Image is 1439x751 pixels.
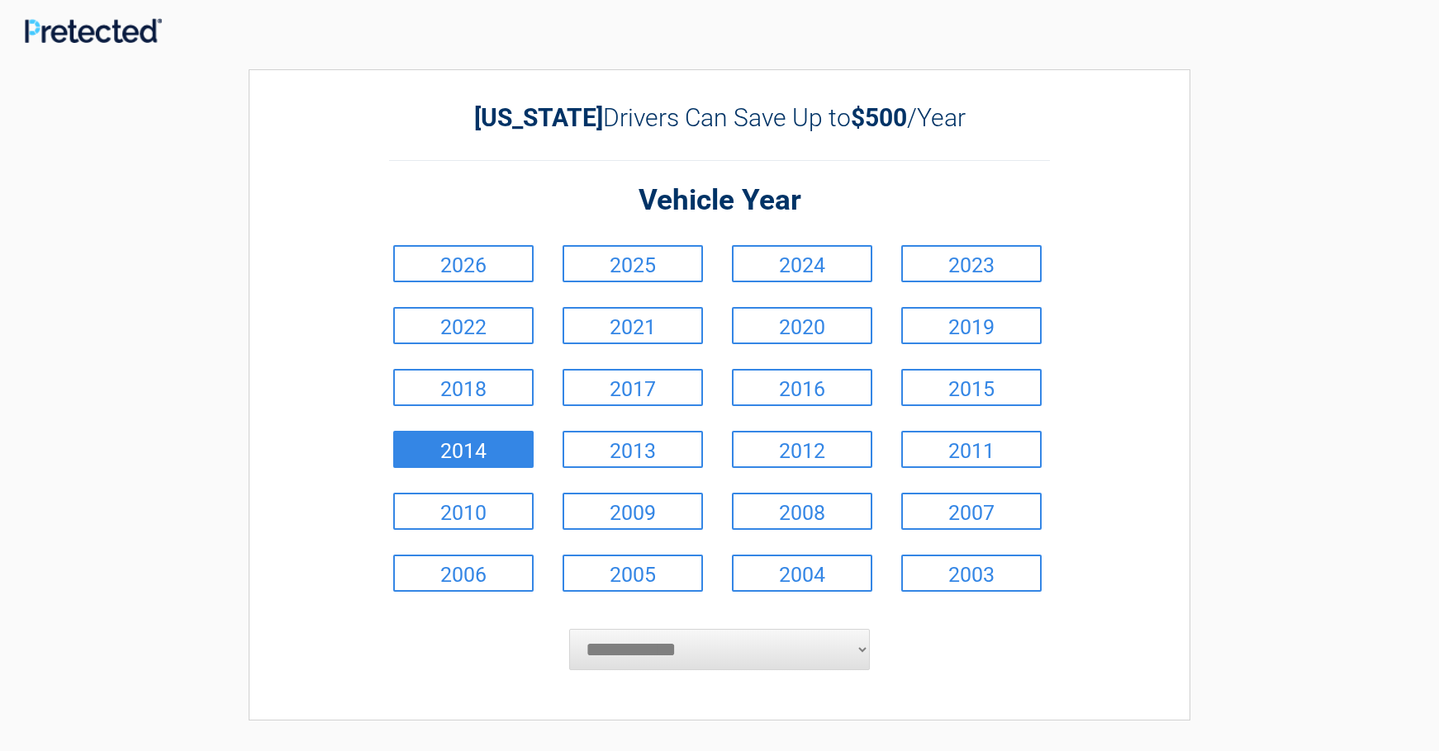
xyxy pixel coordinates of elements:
[901,431,1042,468] a: 2011
[563,431,703,468] a: 2013
[393,369,534,406] a: 2018
[563,493,703,530] a: 2009
[851,103,907,132] b: $500
[563,369,703,406] a: 2017
[25,18,162,43] img: Main Logo
[901,369,1042,406] a: 2015
[901,245,1042,282] a: 2023
[732,307,872,344] a: 2020
[393,307,534,344] a: 2022
[563,555,703,592] a: 2005
[389,182,1050,220] h2: Vehicle Year
[732,431,872,468] a: 2012
[563,307,703,344] a: 2021
[732,493,872,530] a: 2008
[393,493,534,530] a: 2010
[732,555,872,592] a: 2004
[901,555,1042,592] a: 2003
[393,245,534,282] a: 2026
[901,493,1042,530] a: 2007
[901,307,1042,344] a: 2019
[393,431,534,468] a: 2014
[563,245,703,282] a: 2025
[732,245,872,282] a: 2024
[389,103,1050,132] h2: Drivers Can Save Up to /Year
[474,103,603,132] b: [US_STATE]
[393,555,534,592] a: 2006
[732,369,872,406] a: 2016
